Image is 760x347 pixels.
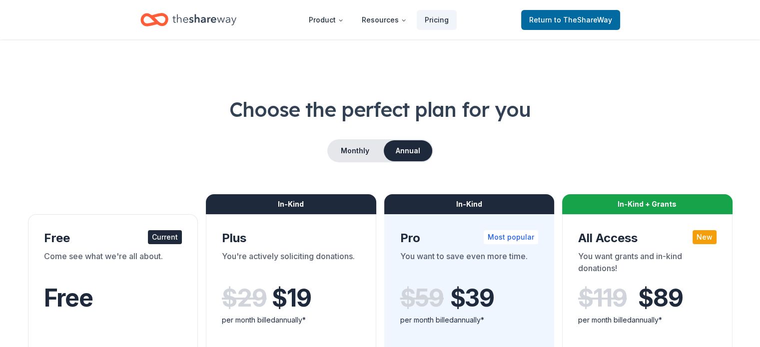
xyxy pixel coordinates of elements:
[222,314,360,326] div: per month billed annually*
[301,8,457,31] nav: Main
[578,250,717,278] div: You want grants and in-kind donations!
[400,230,539,246] div: Pro
[44,230,182,246] div: Free
[529,14,612,26] span: Return
[554,15,612,24] span: to TheShareWay
[638,284,683,312] span: $ 89
[384,140,432,161] button: Annual
[222,250,360,278] div: You're actively soliciting donations.
[384,194,555,214] div: In-Kind
[484,230,538,244] div: Most popular
[400,314,539,326] div: per month billed annually*
[44,250,182,278] div: Come see what we're all about.
[301,10,352,30] button: Product
[521,10,620,30] a: Returnto TheShareWay
[417,10,457,30] a: Pricing
[140,8,236,31] a: Home
[328,140,382,161] button: Monthly
[400,250,539,278] div: You want to save even more time.
[354,10,415,30] button: Resources
[562,194,733,214] div: In-Kind + Grants
[148,230,182,244] div: Current
[578,314,717,326] div: per month billed annually*
[272,284,311,312] span: $ 19
[24,95,736,123] h1: Choose the perfect plan for you
[44,283,93,313] span: Free
[693,230,717,244] div: New
[450,284,494,312] span: $ 39
[578,230,717,246] div: All Access
[206,194,376,214] div: In-Kind
[222,230,360,246] div: Plus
